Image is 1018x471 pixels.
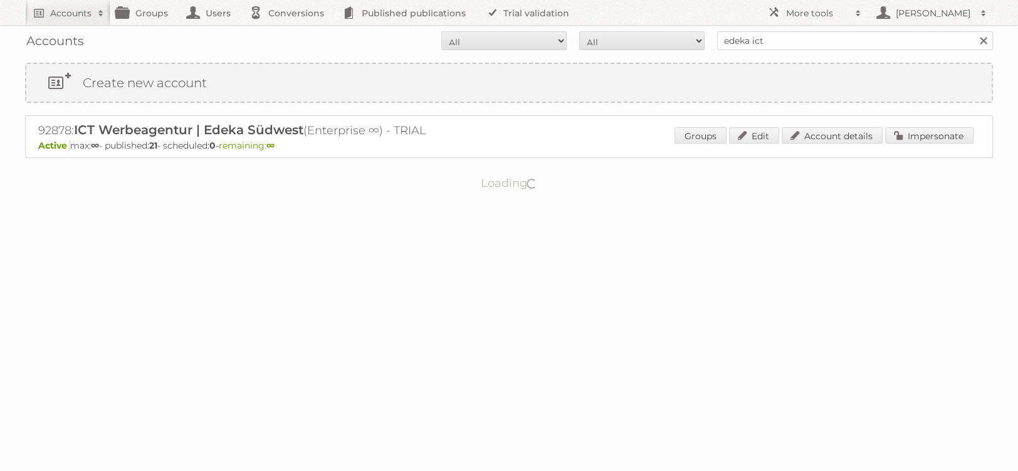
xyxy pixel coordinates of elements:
[441,171,577,196] p: Loading
[91,140,99,151] strong: ∞
[786,7,849,19] h2: More tools
[782,127,883,144] a: Account details
[885,127,973,144] a: Impersonate
[219,140,275,151] span: remaining:
[26,64,992,102] a: Create new account
[149,140,157,151] strong: 21
[729,127,779,144] a: Edit
[674,127,727,144] a: Groups
[266,140,275,151] strong: ∞
[38,140,70,151] span: Active
[209,140,216,151] strong: 0
[38,140,980,151] p: max: - published: - scheduled: -
[74,122,303,137] span: ICT Werbeagentur | Edeka Südwest
[893,7,974,19] h2: [PERSON_NAME]
[50,7,92,19] h2: Accounts
[38,122,477,139] h2: 92878: (Enterprise ∞) - TRIAL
